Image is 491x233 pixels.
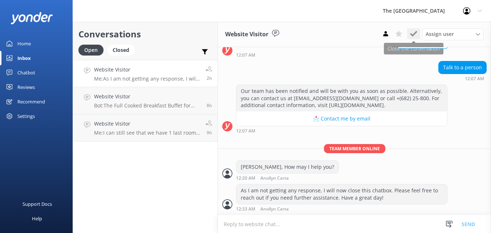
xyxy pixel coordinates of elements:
[236,184,447,204] div: As I am not getting any response, I will now close this chatbox. Please feel free to reach out if...
[465,77,484,81] strong: 12:07 AM
[78,46,107,54] a: Open
[11,12,53,24] img: yonder-white-logo.png
[73,87,218,114] a: Website VisitorBot:The Full Cooked Breakfast Buffet for outside guests costs NZ$45 per adult and ...
[17,51,31,65] div: Inbox
[438,76,487,81] div: 06:07am 14-Aug-2025 (UTC -10:00) Pacific/Honolulu
[207,75,212,81] span: 06:33am 14-Aug-2025 (UTC -10:00) Pacific/Honolulu
[422,28,484,40] div: Assign User
[236,175,339,181] div: 06:20am 14-Aug-2025 (UTC -10:00) Pacific/Honolulu
[324,144,385,153] span: Team member online
[107,45,135,56] div: Closed
[23,197,52,211] div: Support Docs
[236,52,447,57] div: 06:07am 14-Aug-2025 (UTC -10:00) Pacific/Honolulu
[17,94,45,109] div: Recommend
[426,30,454,38] span: Assign user
[94,66,200,74] h4: Website Visitor
[207,130,212,136] span: 11:56pm 13-Aug-2025 (UTC -10:00) Pacific/Honolulu
[260,176,289,181] span: Anollyn Carta
[207,102,212,109] span: 12:20am 14-Aug-2025 (UTC -10:00) Pacific/Honolulu
[260,207,289,212] span: Anollyn Carta
[236,206,447,212] div: 06:33am 14-Aug-2025 (UTC -10:00) Pacific/Honolulu
[236,161,338,173] div: [PERSON_NAME], How may I help you?
[17,36,31,51] div: Home
[236,129,255,133] strong: 12:07 AM
[236,128,447,133] div: 06:07am 14-Aug-2025 (UTC -10:00) Pacific/Honolulu
[94,93,201,101] h4: Website Visitor
[236,207,255,212] strong: 12:33 AM
[236,111,447,126] button: 📩 Contact me by email
[94,120,200,128] h4: Website Visitor
[17,109,35,123] div: Settings
[236,53,255,57] strong: 12:07 AM
[17,80,35,94] div: Reviews
[225,30,268,39] h3: Website Visitor
[107,46,138,54] a: Closed
[17,65,35,80] div: Chatbot
[78,45,104,56] div: Open
[236,176,255,181] strong: 12:20 AM
[73,114,218,142] a: Website VisitorMe:I can still see that we have 1 last room available for [DATE]-[DATE]. We can ad...
[439,61,486,74] div: Talk to a person
[73,60,218,87] a: Website VisitorMe:As I am not getting any response, I will now close this chatbox. Please feel fr...
[94,130,200,136] p: Me: I can still see that we have 1 last room available for [DATE]-[DATE]. We can adjust the reser...
[78,27,212,41] h2: Conversations
[32,211,42,226] div: Help
[236,85,447,111] div: Our team has been notified and will be with you as soon as possible. Alternatively, you can conta...
[94,75,200,82] p: Me: As I am not getting any response, I will now close this chatbox. Please feel free to reach ou...
[94,102,201,109] p: Bot: The Full Cooked Breakfast Buffet for outside guests costs NZ$45 per adult and NZ$25 per chil...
